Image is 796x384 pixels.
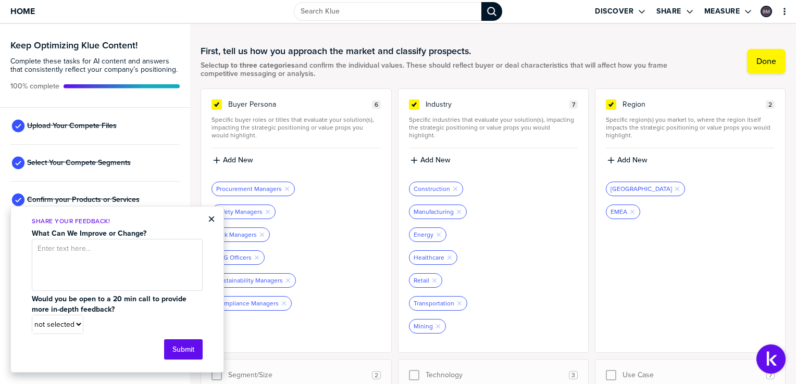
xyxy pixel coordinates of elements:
span: Complete these tasks for AI content and answers that consistently reflect your company’s position... [10,57,180,74]
button: Remove Tag [629,209,636,215]
span: Specific industries that evaluate your solution(s), impacting the strategic positioning or value ... [409,116,578,139]
button: Remove Tag [431,277,438,284]
button: Remove Tag [436,232,442,238]
button: Remove Tag [265,209,271,215]
span: 7 [769,372,772,379]
div: Search Klue [481,2,502,21]
input: Search Klue [294,2,481,21]
button: Remove Tag [285,277,291,284]
button: Remove Tag [446,254,453,261]
label: Add New [420,156,450,165]
button: Remove Tag [456,209,462,215]
span: Confirm your Products or Services [27,196,140,204]
label: Measure [704,7,740,16]
span: 3 [571,372,575,379]
span: Use Case [623,371,654,379]
button: Close [208,213,215,225]
span: 2 [768,101,772,109]
button: Remove Tag [284,186,290,192]
strong: Would you be open to a 20 min call to provide more in-depth feedback? [32,293,189,315]
button: Remove Tag [452,186,458,192]
span: 7 [572,101,575,109]
span: Technology [426,371,463,379]
strong: What Can We Improve or Change? [32,228,146,239]
span: Buyer Persona [228,100,276,109]
span: Select Your Compete Segments [27,159,131,167]
button: Remove Tag [435,323,441,329]
div: Barb Mard [761,6,772,17]
label: Share [656,7,681,16]
span: Home [10,7,35,16]
p: Share Your Feedback! [32,217,203,226]
span: Specific region(s) you market to, where the region itself impacts the strategic positioning or va... [606,116,775,139]
span: Upload Your Compete Files [27,122,117,130]
a: Edit Profile [760,5,773,18]
h3: Keep Optimizing Klue Content! [10,41,180,50]
span: Select and confirm the individual values. These should reflect buyer or deal characteristics that... [201,61,689,78]
button: Remove Tag [456,300,463,306]
strong: up to three categories [220,60,295,71]
button: Open Support Center [756,344,786,374]
span: Segment/Size [228,371,272,379]
button: Submit [164,339,203,360]
button: Remove Tag [281,300,287,306]
span: 6 [375,101,378,109]
img: 773b312f6bb182941ae6a8f00171ac48-sml.png [762,7,771,16]
button: Remove Tag [254,254,260,261]
button: Remove Tag [259,232,265,238]
span: Active [10,82,59,91]
button: Remove Tag [674,186,680,192]
label: Done [756,56,776,67]
label: Add New [223,156,253,165]
h1: First, tell us how you approach the market and classify prospects. [201,45,689,57]
span: Industry [426,100,452,109]
span: Specific buyer roles or titles that evaluate your solution(s), impacting the strategic positionin... [212,116,380,139]
label: Add New [617,156,647,165]
label: Discover [595,7,633,16]
span: 2 [375,372,378,379]
span: Region [623,100,645,109]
